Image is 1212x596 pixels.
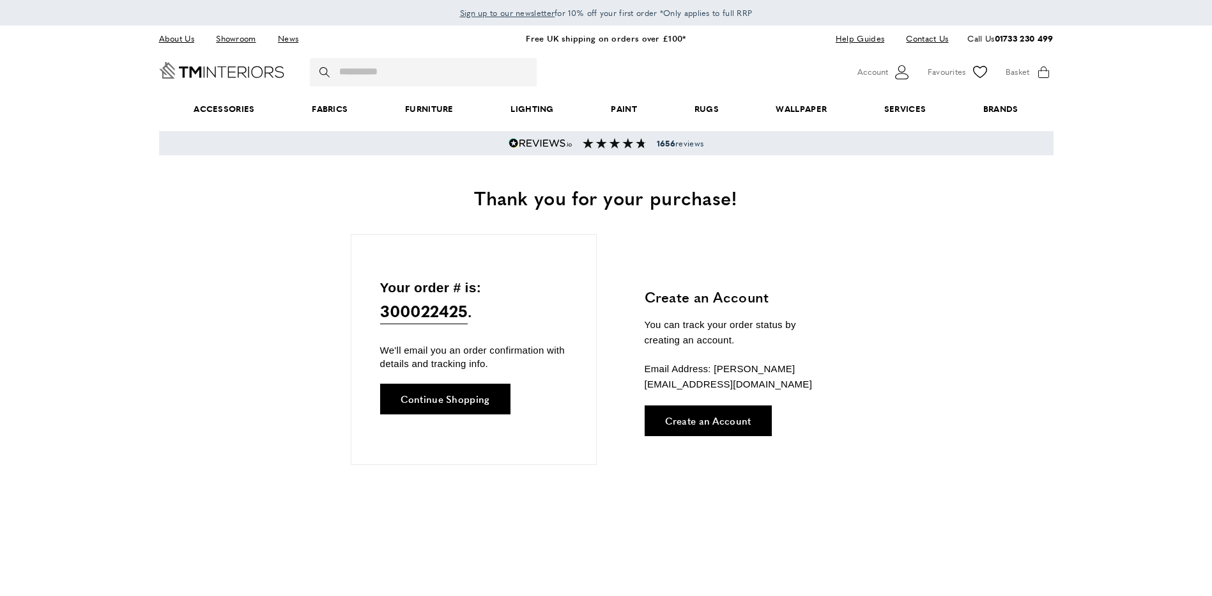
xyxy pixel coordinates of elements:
[666,90,748,129] a: Rugs
[482,90,583,129] a: Lighting
[268,30,308,47] a: News
[928,63,990,82] a: Favourites
[283,90,376,129] a: Fabrics
[826,30,894,47] a: Help Guides
[583,90,666,129] a: Paint
[380,384,510,414] a: Continue Shopping
[380,343,567,370] p: We'll email you an order confirmation with details and tracking info.
[955,90,1047,129] a: Brands
[376,90,482,129] a: Furniture
[206,30,265,47] a: Showroom
[526,32,686,44] a: Free UK shipping on orders over £100*
[967,32,1053,45] p: Call Us
[857,63,912,82] button: Customer Account
[748,90,855,129] a: Wallpaper
[645,361,833,392] p: Email Address: [PERSON_NAME][EMAIL_ADDRESS][DOMAIN_NAME]
[159,30,204,47] a: About Us
[657,138,703,148] span: reviews
[657,137,675,149] strong: 1656
[474,184,737,211] span: Thank you for your purchase!
[583,138,647,148] img: Reviews section
[928,65,966,79] span: Favourites
[645,317,833,348] p: You can track your order status by creating an account.
[380,277,567,325] p: Your order # is: .
[159,62,284,79] a: Go to Home page
[401,394,490,404] span: Continue Shopping
[380,298,468,324] span: 300022425
[509,138,572,148] img: Reviews.io 5 stars
[896,30,948,47] a: Contact Us
[857,65,888,79] span: Account
[855,90,955,129] a: Services
[645,287,833,307] h3: Create an Account
[995,32,1054,44] a: 01733 230 499
[165,90,283,129] span: Accessories
[460,6,555,19] a: Sign up to our newsletter
[645,405,772,436] a: Create an Account
[319,58,332,86] button: Search
[460,7,555,19] span: Sign up to our newsletter
[665,416,751,425] span: Create an Account
[460,7,753,19] span: for 10% off your first order *Only applies to full RRP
